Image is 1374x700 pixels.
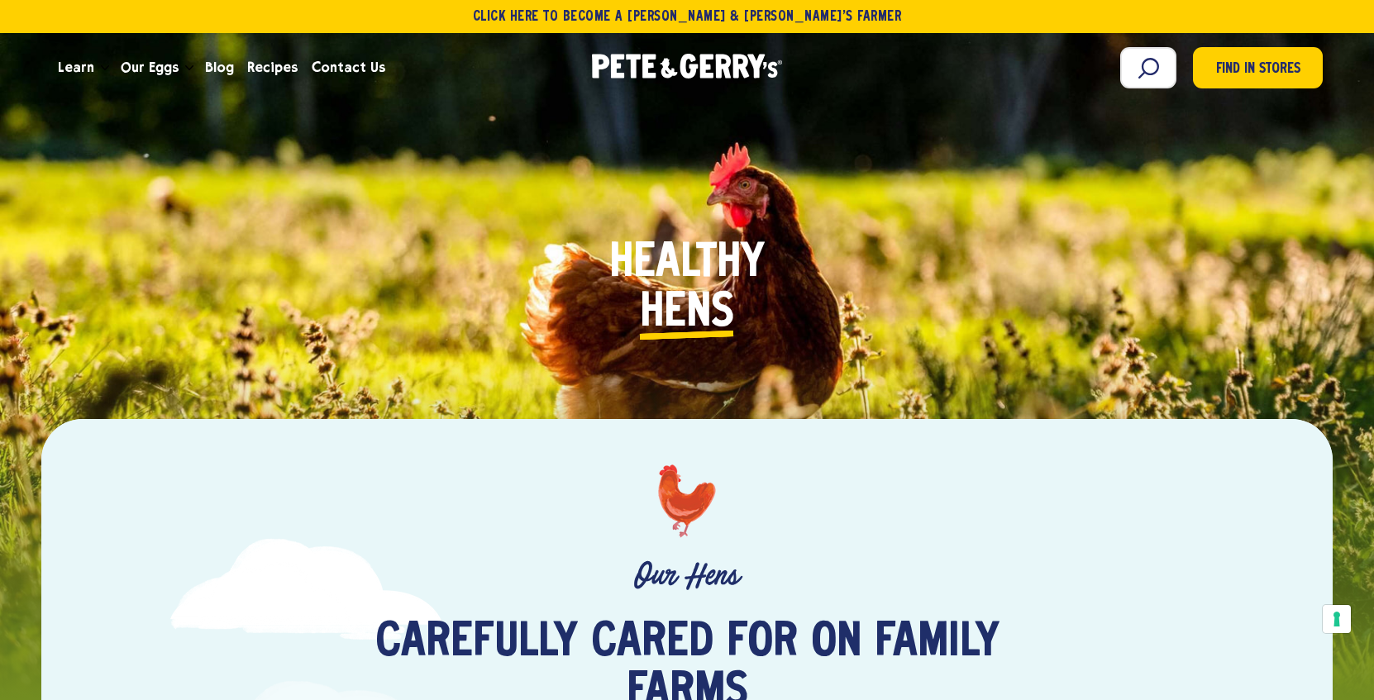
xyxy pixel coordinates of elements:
a: Learn [51,45,101,90]
span: cared [591,618,713,668]
a: Find in Stores [1193,47,1323,88]
span: Carefully [375,618,578,668]
span: on [811,618,861,668]
span: Learn [58,57,94,78]
span: Find in Stores [1216,59,1300,81]
span: for [727,618,798,668]
button: Open the dropdown menu for Our Eggs [185,65,193,71]
button: Open the dropdown menu for Learn [101,65,109,71]
span: family [875,618,999,668]
span: Our Eggs [121,57,179,78]
p: Our Hens [149,558,1225,593]
span: Healthy [609,239,765,288]
a: Our Eggs [114,45,185,90]
button: Your consent preferences for tracking technologies [1323,605,1351,633]
a: Recipes [241,45,304,90]
a: Contact Us [305,45,392,90]
span: Contact Us [312,57,385,78]
a: Blog [198,45,241,90]
input: Search [1120,47,1176,88]
span: Blog [205,57,234,78]
span: Recipes [247,57,298,78]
